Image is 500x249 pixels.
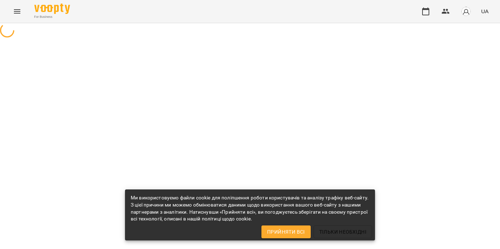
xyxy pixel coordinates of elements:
[34,15,70,19] span: For Business
[481,7,489,15] span: UA
[478,5,491,18] button: UA
[34,4,70,14] img: Voopty Logo
[461,6,471,16] img: avatar_s.png
[9,3,26,20] button: Menu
